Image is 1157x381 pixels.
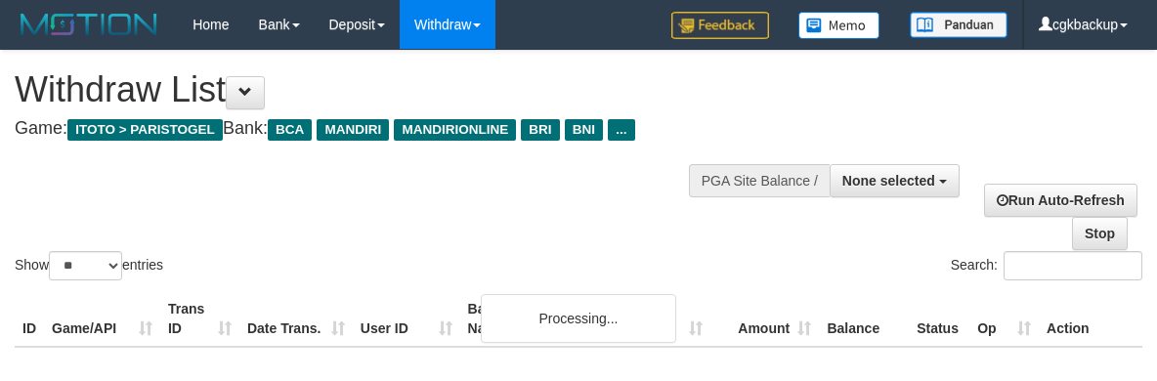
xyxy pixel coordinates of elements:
[1004,251,1142,280] input: Search:
[602,291,710,347] th: Bank Acc. Number
[1072,217,1128,250] a: Stop
[49,251,122,280] select: Showentries
[15,10,163,39] img: MOTION_logo.png
[909,291,969,347] th: Status
[951,251,1142,280] label: Search:
[15,119,751,139] h4: Game: Bank:
[689,164,830,197] div: PGA Site Balance /
[317,119,389,141] span: MANDIRI
[353,291,460,347] th: User ID
[671,12,769,39] img: Feedback.jpg
[67,119,223,141] span: ITOTO > PARISTOGEL
[565,119,603,141] span: BNI
[819,291,909,347] th: Balance
[15,70,751,109] h1: Withdraw List
[460,291,603,347] th: Bank Acc. Name
[910,12,1007,38] img: panduan.png
[521,119,559,141] span: BRI
[239,291,353,347] th: Date Trans.
[1039,291,1142,347] th: Action
[160,291,239,347] th: Trans ID
[608,119,634,141] span: ...
[268,119,312,141] span: BCA
[798,12,880,39] img: Button%20Memo.svg
[15,251,163,280] label: Show entries
[44,291,160,347] th: Game/API
[830,164,960,197] button: None selected
[984,184,1137,217] a: Run Auto-Refresh
[394,119,516,141] span: MANDIRIONLINE
[710,291,819,347] th: Amount
[15,291,44,347] th: ID
[842,173,935,189] span: None selected
[481,294,676,343] div: Processing...
[969,291,1039,347] th: Op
